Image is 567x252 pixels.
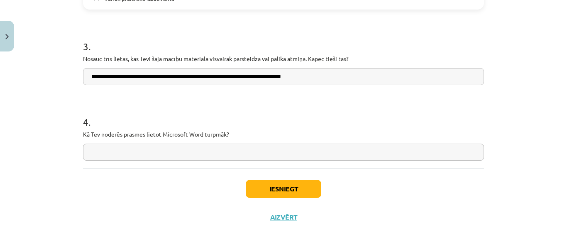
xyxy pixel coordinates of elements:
[5,34,9,39] img: icon-close-lesson-0947bae3869378f0d4975bcd49f059093ad1ed9edebbc8119c70593378902aed.svg
[83,54,484,63] p: Nosauc trīs lietas, kas Tevi šajā mācību materiālā visvairāk pārsteidza vai palika atmiņā. Kāpēc ...
[83,130,484,139] p: Kā Tev noderēs prasmes lietot Microsoft Word turpmāk?
[246,180,321,198] button: Iesniegt
[83,26,484,52] h1: 3 .
[83,102,484,127] h1: 4 .
[268,213,299,221] button: Aizvērt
